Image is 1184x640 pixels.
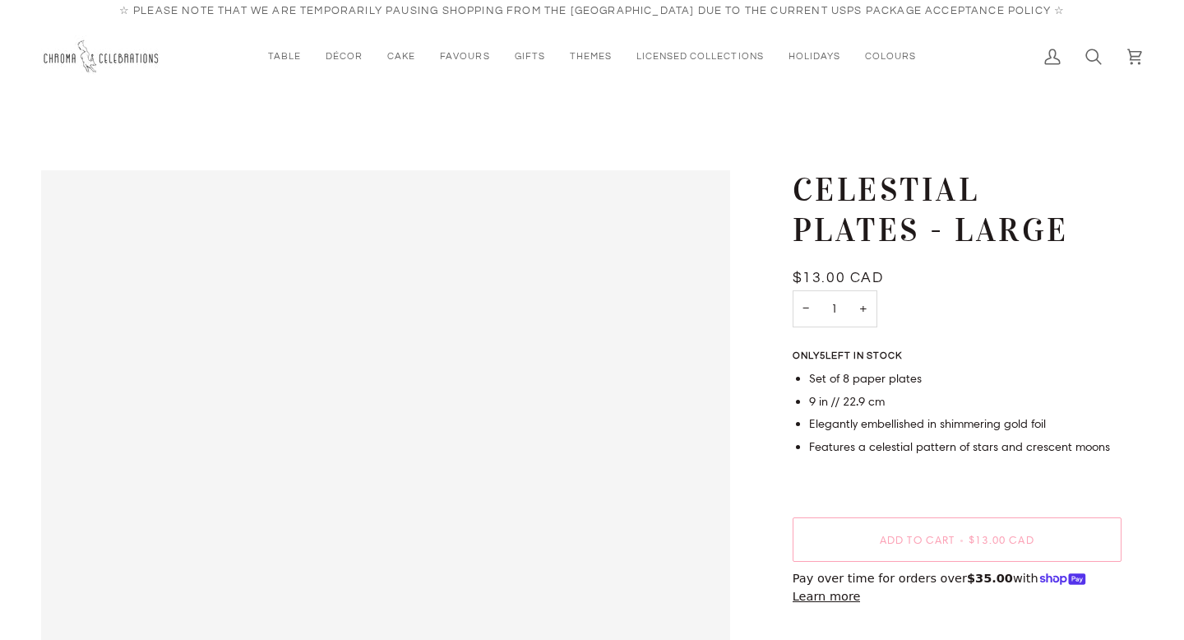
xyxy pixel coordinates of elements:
li: Features a celestial pattern of stars and crescent moons [809,438,1122,457]
p: ☆ Please note that we are temporarily pausing shopping from the [GEOGRAPHIC_DATA] due to the curr... [119,3,1066,20]
li: Elegantly embellished in shimmering gold foil [809,415,1122,434]
span: $13.00 CAD [793,271,884,285]
a: Colours [853,23,928,91]
li: Set of 8 paper plates [809,370,1122,388]
span: Add to Cart [880,533,955,546]
span: Only left in stock [793,351,910,361]
a: Cake [375,23,428,91]
a: Décor [313,23,375,91]
span: Gifts [515,49,545,63]
input: Quantity [793,290,877,327]
span: $13.00 CAD [969,533,1034,546]
a: Licensed Collections [624,23,776,91]
span: • [955,533,969,546]
span: Cake [387,49,415,63]
span: Themes [570,49,612,63]
li: 9 in // 22.9 cm [809,393,1122,411]
span: Colours [865,49,916,63]
a: Gifts [502,23,557,91]
span: Favours [440,49,489,63]
a: Table [256,23,313,91]
a: Holidays [776,23,853,91]
span: Décor [326,49,363,63]
span: Licensed Collections [636,49,764,63]
a: Themes [557,23,624,91]
button: Add to Cart [793,517,1122,562]
span: 5 [820,351,826,360]
button: Decrease quantity [793,290,819,327]
a: Favours [428,23,502,91]
button: Increase quantity [849,290,877,327]
span: Holidays [789,49,840,63]
span: Table [268,49,301,63]
h1: Celestial Plates - Large [793,170,1109,251]
img: Chroma Celebrations [41,35,164,79]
